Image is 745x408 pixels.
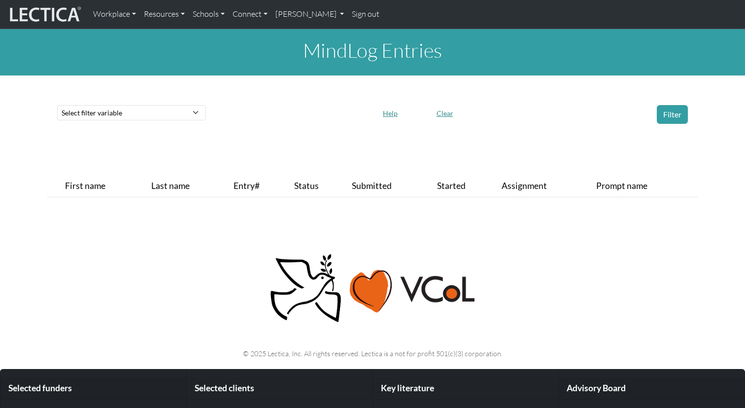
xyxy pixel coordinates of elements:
p: © 2025 Lectica, Inc. All rights reserved. Lectica is a not for profit 501(c)(3) corporation. [53,348,692,359]
img: Peace, love, VCoL [267,253,478,324]
button: Clear [432,106,458,121]
div: Selected funders [0,377,186,400]
a: Sign out [348,4,383,25]
th: First name [61,175,147,197]
a: Schools [189,4,229,25]
th: Started [433,175,498,197]
th: Assignment [498,175,592,197]
a: Help [378,107,402,117]
th: Prompt name [592,175,698,197]
th: Last name [147,175,230,197]
button: Help [378,106,402,121]
a: Connect [229,4,271,25]
a: [PERSON_NAME] [271,4,348,25]
th: Submitted [348,175,433,197]
div: Selected clients [187,377,372,400]
th: Status [290,175,348,197]
a: Resources [140,4,189,25]
img: lecticalive [7,5,81,24]
button: Filter [657,105,688,124]
th: Entry# [230,175,290,197]
a: Workplace [89,4,140,25]
div: Key literature [373,377,559,400]
div: Advisory Board [559,377,745,400]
